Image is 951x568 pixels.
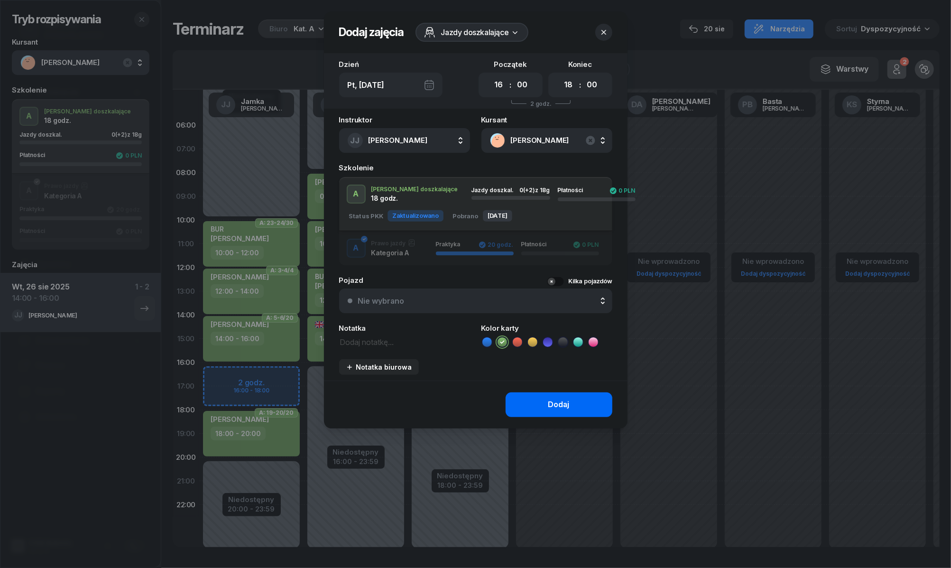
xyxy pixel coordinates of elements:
button: Kilka pojazdów [547,277,612,286]
div: Notatka biurowa [346,363,412,371]
div: Płatności [521,241,553,249]
div: Płatności [558,187,589,195]
span: [PERSON_NAME] [511,134,604,147]
span: Praktyka [436,241,461,248]
h2: Dodaj zajęcia [339,25,404,40]
div: : [579,79,581,91]
div: Status PKK [349,211,383,220]
div: Zaktualizowano [388,210,443,222]
button: A[PERSON_NAME] doszkalające18 godz.Jazdy doszkal.0(+2)z 18gPłatności0 PLNStatus PKKZaktualizowano... [339,177,612,231]
button: Notatka biurowa [339,359,419,375]
div: Kilka pojazdów [568,277,612,286]
div: : [509,79,511,91]
div: Dodaj [548,399,570,411]
span: Jazdy doszkal. [471,186,514,194]
span: [PERSON_NAME] [369,136,428,145]
div: Pobrano [452,211,478,220]
span: [DATE] [487,211,507,221]
button: Dodaj [506,392,612,417]
button: JJ[PERSON_NAME] [339,128,470,153]
div: Nie wybrano [358,297,405,305]
div: 0 PLN [609,187,636,195]
span: Jazdy doszkalające [441,27,509,38]
div: 0 z 18g [520,187,550,193]
button: APrawo jazdyKategoria APraktyka20 godz.Płatności0 PLN [339,231,612,265]
button: Nie wybrano [339,289,612,313]
div: 20 godz. [479,241,514,249]
span: (+2) [524,186,536,194]
div: 0 PLN [573,241,599,249]
span: JJ [351,137,360,145]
